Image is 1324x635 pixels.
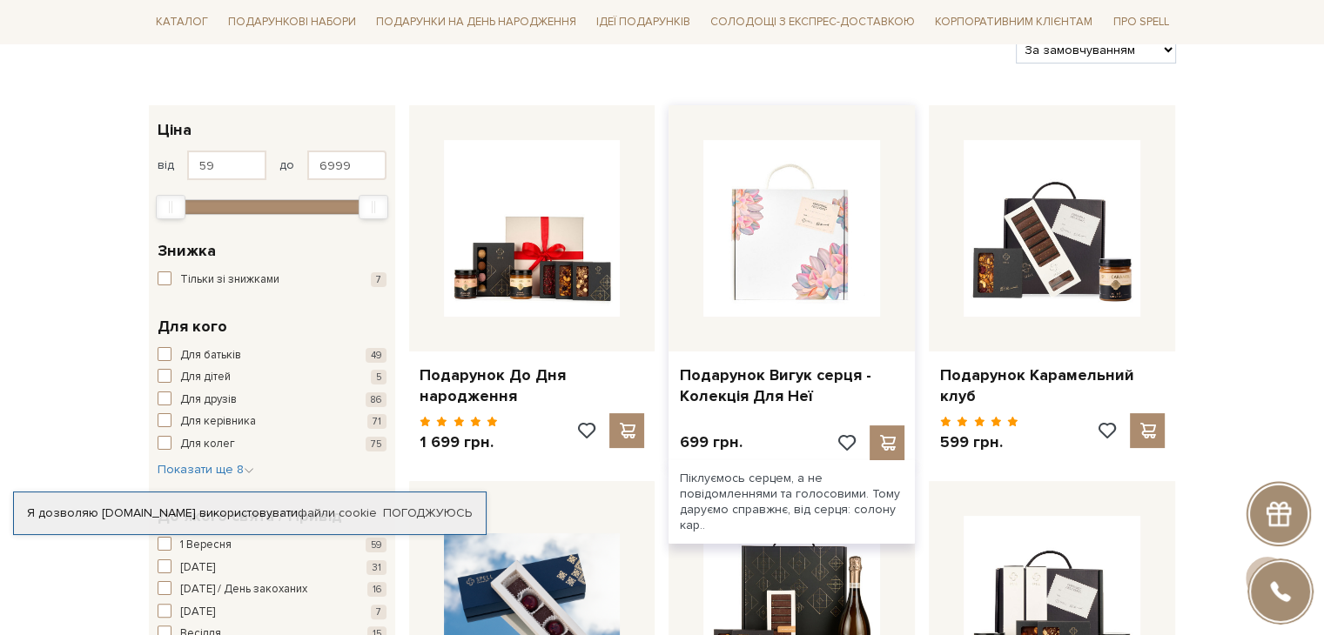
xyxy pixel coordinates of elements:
span: Подарункові набори [221,9,363,36]
span: 1 Вересня [180,537,232,554]
span: Для кого [158,315,227,338]
button: [DATE] 7 [158,604,386,621]
button: 1 Вересня 59 [158,537,386,554]
span: [DATE] [180,559,215,577]
button: Показати ще 8 [158,461,254,478]
span: 16 [367,582,386,597]
span: Тільки зі знижками [180,271,279,289]
span: Про Spell [1106,9,1175,36]
span: 7 [371,272,386,287]
input: Ціна [187,150,266,180]
div: Min [156,195,185,219]
span: Для батьків [180,347,241,364]
a: Солодощі з експрес-доставкою [703,7,922,37]
span: 31 [366,560,386,575]
button: Для батьків 49 [158,347,386,364]
a: Подарунок Карамельний клуб [939,365,1165,406]
span: Подарунки на День народження [369,9,583,36]
button: Для керівника 71 [158,413,386,431]
span: Ціна [158,118,192,142]
span: Для друзів [180,391,237,409]
span: [DATE] [180,604,215,621]
span: Каталог [149,9,215,36]
button: Для дітей 5 [158,369,386,386]
span: 7 [371,605,386,619]
span: 86 [366,392,386,407]
button: [DATE] 31 [158,559,386,577]
p: 1 699 грн. [420,432,499,452]
span: від [158,157,174,173]
a: файли cookie [298,505,377,520]
span: Для колег [180,436,235,453]
a: Подарунок Вигук серця - Колекція Для Неї [679,365,904,406]
a: Корпоративним клієнтам [928,7,1099,37]
a: Погоджуюсь [383,505,472,521]
button: Для друзів 86 [158,391,386,409]
div: Max [359,195,388,219]
input: Ціна [307,150,386,180]
span: Ідеї подарунків [589,9,697,36]
span: Знижка [158,239,216,263]
span: до [279,157,294,173]
p: 699 грн. [679,432,742,452]
button: Для колег 75 [158,436,386,453]
span: [DATE] / День закоханих [180,581,307,598]
div: Піклуємось серцем, а не повідомленнями та голосовими. Тому даруємо справжнє, від серця: солону кар.. [669,460,915,545]
button: [DATE] / День закоханих 16 [158,581,386,598]
span: Для керівника [180,413,256,431]
a: Подарунок До Дня народження [420,365,645,406]
span: 59 [366,538,386,552]
span: 49 [366,348,386,363]
span: Показати ще 8 [158,462,254,477]
img: Подарунок Вигук серця - Колекція Для Неї [703,140,880,317]
p: 599 грн. [939,432,1018,452]
span: 71 [367,414,386,429]
span: 75 [366,437,386,451]
div: Я дозволяю [DOMAIN_NAME] використовувати [14,505,486,521]
button: Тільки зі знижками 7 [158,271,386,289]
span: 5 [371,370,386,384]
span: Для дітей [180,369,231,386]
